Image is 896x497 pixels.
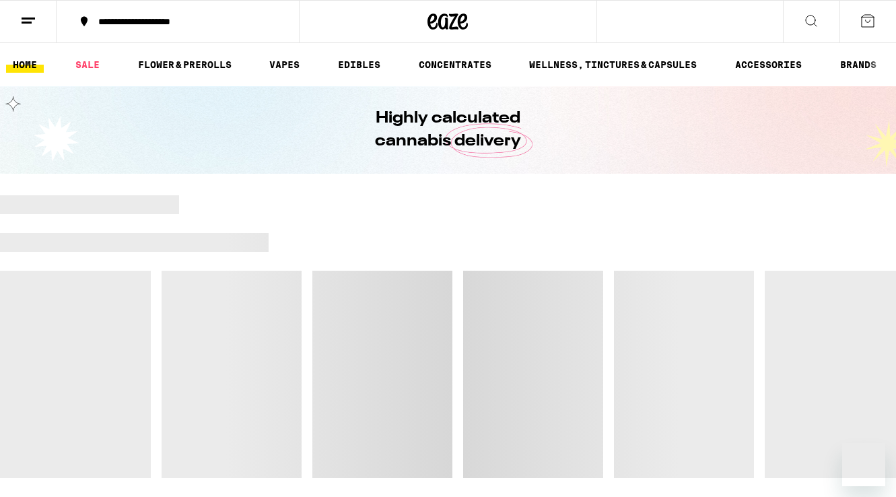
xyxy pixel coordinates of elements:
[833,57,883,73] a: BRANDS
[842,443,885,486] iframe: Button to launch messaging window
[522,57,703,73] a: WELLNESS, TINCTURES & CAPSULES
[331,57,387,73] a: EDIBLES
[131,57,238,73] a: FLOWER & PREROLLS
[69,57,106,73] a: SALE
[728,57,808,73] a: ACCESSORIES
[412,57,498,73] a: CONCENTRATES
[263,57,306,73] a: VAPES
[337,107,559,153] h1: Highly calculated cannabis delivery
[6,57,44,73] a: HOME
